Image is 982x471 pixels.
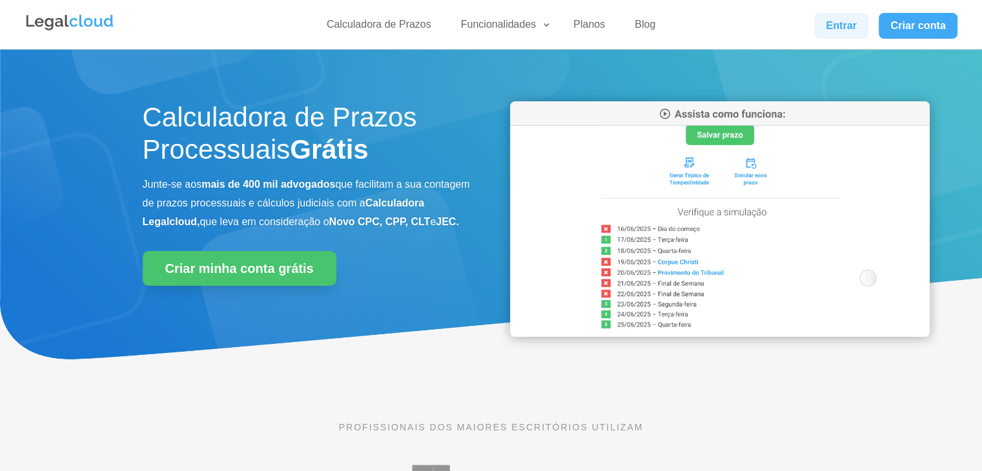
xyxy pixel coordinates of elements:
b: Novo CPC, CPP, CLT [329,216,431,227]
p: Junte-se aos que facilitam a sua contagem de prazos processuais e cálculos judiciais com a que le... [143,175,472,231]
a: Blog [627,18,663,37]
strong: Grátis [290,134,368,165]
a: Funcionalidades [453,18,552,37]
h1: Calculadora de Prazos Processuais [143,101,472,173]
b: JEC. [436,216,459,227]
b: mais de 400 mil advogados [201,179,335,190]
a: Criar minha conta grátis [143,251,336,286]
p: PROFISSIONAIS DOS MAIORES ESCRITÓRIOS UTILIZAM [143,420,840,434]
a: Calculadora de Prazos Processuais da Legalcloud [510,328,930,339]
b: Calculadora Legalcloud, [143,197,425,227]
a: Logo da Legalcloud [25,23,115,34]
a: Criar conta [879,13,957,39]
img: Calculadora de Prazos Processuais da Legalcloud [510,101,930,337]
a: Planos [566,18,613,37]
img: Legalcloud Logo [25,13,115,32]
a: Calculadora de Prazos [319,18,439,37]
a: Entrar [814,13,868,39]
